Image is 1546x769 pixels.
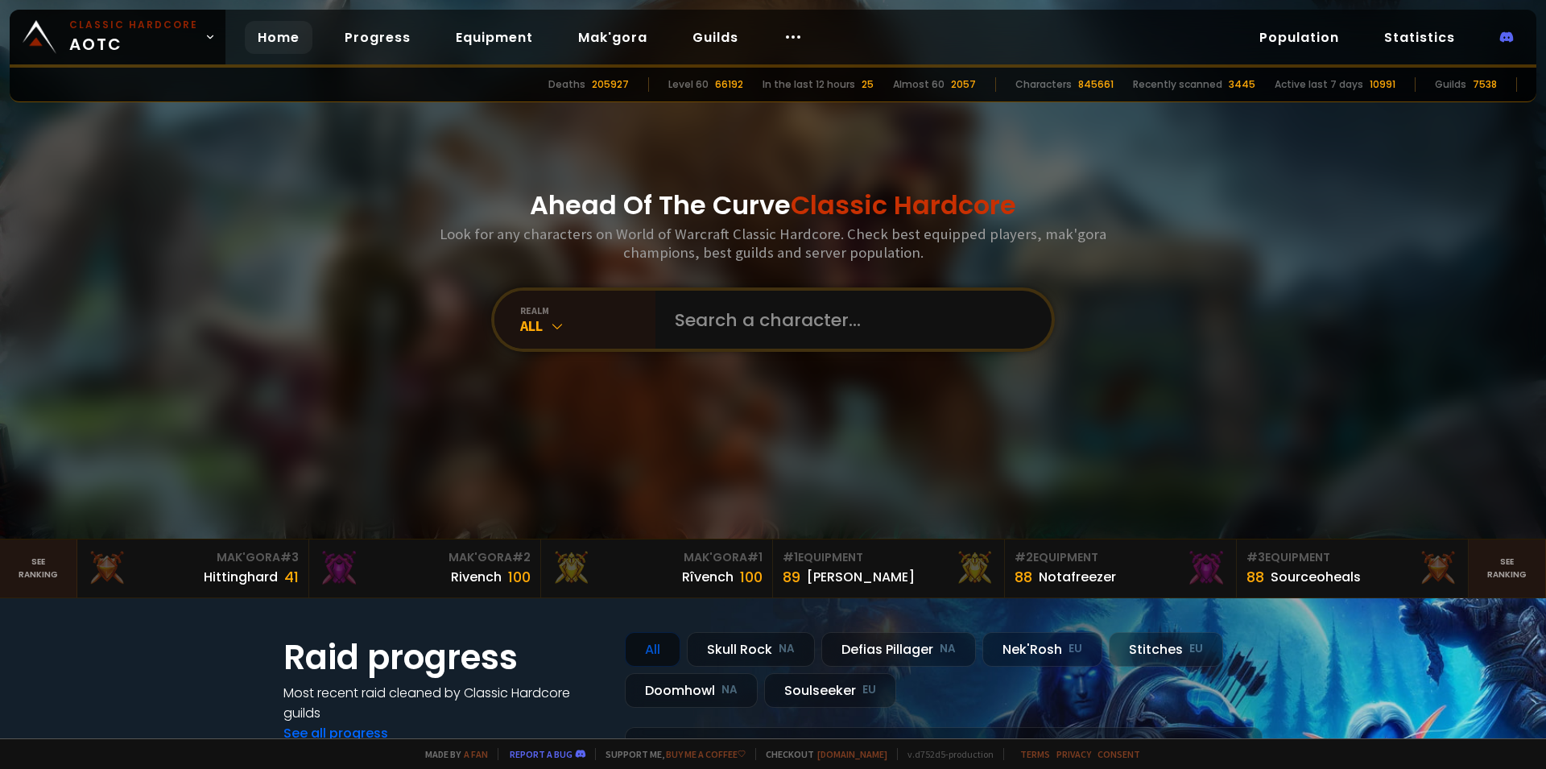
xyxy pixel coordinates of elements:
div: 100 [508,566,531,588]
span: # 3 [1246,549,1265,565]
div: Active last 7 days [1275,77,1363,92]
div: Notafreezer [1039,567,1116,587]
a: Statistics [1371,21,1468,54]
div: Nek'Rosh [982,632,1102,667]
div: All [520,316,655,335]
a: Equipment [443,21,546,54]
a: Privacy [1056,748,1091,760]
span: Made by [415,748,488,760]
div: 41 [284,566,299,588]
div: 7538 [1473,77,1497,92]
small: EU [1069,641,1082,657]
span: Classic Hardcore [791,187,1016,223]
a: Classic HardcoreAOTC [10,10,225,64]
div: Almost 60 [893,77,945,92]
div: Rîvench [682,567,734,587]
h3: Look for any characters on World of Warcraft Classic Hardcore. Check best equipped players, mak'g... [433,225,1113,262]
div: Mak'Gora [87,549,299,566]
div: In the last 12 hours [763,77,855,92]
div: 205927 [592,77,629,92]
div: Recently scanned [1133,77,1222,92]
a: #3Equipment88Sourceoheals [1237,540,1469,597]
div: Hittinghard [204,567,278,587]
div: Mak'Gora [319,549,531,566]
small: NA [779,641,795,657]
span: # 2 [512,549,531,565]
a: Mak'Gora#3Hittinghard41 [77,540,309,597]
div: Stitches [1109,632,1223,667]
a: See all progress [283,724,388,742]
div: 845661 [1078,77,1114,92]
div: [PERSON_NAME] [807,567,915,587]
a: #2Equipment88Notafreezer [1005,540,1237,597]
small: EU [862,682,876,698]
div: Rivench [451,567,502,587]
span: # 3 [280,549,299,565]
a: Consent [1097,748,1140,760]
div: 10991 [1370,77,1395,92]
div: Equipment [783,549,994,566]
div: 3445 [1229,77,1255,92]
a: #1Equipment89[PERSON_NAME] [773,540,1005,597]
div: Doomhowl [625,673,758,708]
small: NA [940,641,956,657]
div: Skull Rock [687,632,815,667]
h4: Most recent raid cleaned by Classic Hardcore guilds [283,683,606,723]
span: # 1 [783,549,798,565]
h1: Raid progress [283,632,606,683]
a: Report a bug [510,748,573,760]
a: Home [245,21,312,54]
div: Soulseeker [764,673,896,708]
div: Level 60 [668,77,709,92]
div: 66192 [715,77,743,92]
a: Mak'gora [565,21,660,54]
div: 2057 [951,77,976,92]
span: # 1 [747,549,763,565]
a: Population [1246,21,1352,54]
a: Mak'Gora#2Rivench100 [309,540,541,597]
a: a fan [464,748,488,760]
span: Checkout [755,748,887,760]
div: 88 [1246,566,1264,588]
span: v. d752d5 - production [897,748,994,760]
input: Search a character... [665,291,1032,349]
div: Defias Pillager [821,632,976,667]
div: 89 [783,566,800,588]
a: Guilds [680,21,751,54]
div: Guilds [1435,77,1466,92]
div: Characters [1015,77,1072,92]
div: Deaths [548,77,585,92]
div: 100 [740,566,763,588]
small: EU [1189,641,1203,657]
div: Equipment [1246,549,1458,566]
a: Progress [332,21,424,54]
a: Buy me a coffee [666,748,746,760]
h1: Ahead Of The Curve [530,186,1016,225]
small: NA [721,682,738,698]
span: Support me, [595,748,746,760]
div: 88 [1015,566,1032,588]
div: All [625,632,680,667]
div: Mak'Gora [551,549,763,566]
a: [DOMAIN_NAME] [817,748,887,760]
a: Seeranking [1469,540,1546,597]
span: # 2 [1015,549,1033,565]
div: Equipment [1015,549,1226,566]
div: realm [520,304,655,316]
div: 25 [862,77,874,92]
span: AOTC [69,18,198,56]
div: Sourceoheals [1271,567,1361,587]
small: Classic Hardcore [69,18,198,32]
a: Terms [1020,748,1050,760]
a: Mak'Gora#1Rîvench100 [541,540,773,597]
